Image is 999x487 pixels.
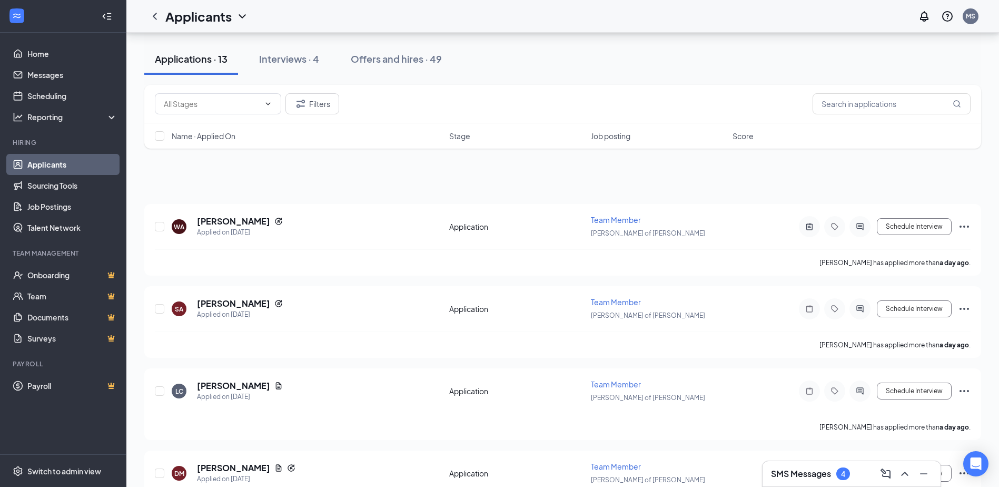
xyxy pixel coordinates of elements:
[174,222,184,231] div: WA
[27,217,117,238] a: Talent Network
[917,467,930,480] svg: Minimize
[918,10,931,23] svg: Notifications
[274,382,283,390] svg: Document
[351,52,442,65] div: Offers and hires · 49
[963,451,988,476] div: Open Intercom Messenger
[841,470,845,479] div: 4
[197,474,295,484] div: Applied on [DATE]
[274,217,283,226] svg: Reapply
[197,227,283,238] div: Applied on [DATE]
[164,98,260,110] input: All Stages
[13,112,23,122] svg: Analysis
[174,469,184,478] div: DM
[449,386,585,396] div: Application
[877,383,952,400] button: Schedule Interview
[958,467,971,480] svg: Ellipses
[958,303,971,315] svg: Ellipses
[13,138,115,147] div: Hiring
[27,328,117,349] a: SurveysCrown
[27,265,117,286] a: OnboardingCrown
[449,221,585,232] div: Application
[27,85,117,106] a: Scheduling
[591,131,630,141] span: Job posting
[877,300,952,317] button: Schedule Interview
[803,387,816,395] svg: Note
[449,468,585,479] div: Application
[591,215,641,225] span: Team Member
[449,304,585,314] div: Application
[27,196,117,217] a: Job Postings
[197,298,270,309] h5: [PERSON_NAME]
[953,100,961,108] svg: MagnifyingGlass
[172,131,235,141] span: Name · Applied On
[27,43,117,64] a: Home
[197,309,283,320] div: Applied on [DATE]
[149,10,161,23] svg: ChevronLeft
[803,305,816,313] svg: Note
[803,222,816,231] svg: ActiveNote
[27,64,117,85] a: Messages
[102,11,112,22] svg: Collapse
[958,220,971,233] svg: Ellipses
[294,98,307,110] svg: Filter
[27,175,117,196] a: Sourcing Tools
[274,299,283,308] svg: Reapply
[854,305,866,313] svg: ActiveChat
[591,229,705,237] span: [PERSON_NAME] of [PERSON_NAME]
[939,423,969,431] b: a day ago
[165,7,232,25] h1: Applicants
[27,307,117,328] a: DocumentsCrown
[813,93,971,114] input: Search in applications
[941,10,954,23] svg: QuestionInfo
[13,466,23,476] svg: Settings
[591,476,705,484] span: [PERSON_NAME] of [PERSON_NAME]
[896,465,913,482] button: ChevronUp
[13,359,115,368] div: Payroll
[819,258,971,267] p: [PERSON_NAME] has applied more than .
[733,131,754,141] span: Score
[449,131,470,141] span: Stage
[27,375,117,396] a: PayrollCrown
[939,259,969,267] b: a day ago
[771,468,831,480] h3: SMS Messages
[27,154,117,175] a: Applicants
[591,462,641,471] span: Team Member
[12,11,22,21] svg: WorkstreamLogo
[854,222,866,231] svg: ActiveChat
[274,464,283,472] svg: Document
[197,392,283,402] div: Applied on [DATE]
[915,465,932,482] button: Minimize
[197,380,270,392] h5: [PERSON_NAME]
[877,218,952,235] button: Schedule Interview
[264,100,272,108] svg: ChevronDown
[828,222,841,231] svg: Tag
[13,249,115,258] div: Team Management
[285,93,339,114] button: Filter Filters
[236,10,249,23] svg: ChevronDown
[259,52,319,65] div: Interviews · 4
[27,112,118,122] div: Reporting
[877,465,894,482] button: ComposeMessage
[879,467,892,480] svg: ComposeMessage
[27,466,101,476] div: Switch to admin view
[591,394,705,402] span: [PERSON_NAME] of [PERSON_NAME]
[958,385,971,397] svg: Ellipses
[175,305,183,314] div: SA
[828,305,841,313] svg: Tag
[287,464,295,472] svg: Reapply
[591,311,705,319] span: [PERSON_NAME] of [PERSON_NAME]
[591,379,641,389] span: Team Member
[828,387,841,395] svg: Tag
[939,341,969,349] b: a day ago
[155,52,228,65] div: Applications · 13
[966,12,975,21] div: MS
[175,387,183,396] div: LC
[27,286,117,307] a: TeamCrown
[819,340,971,349] p: [PERSON_NAME] has applied more than .
[591,297,641,307] span: Team Member
[819,423,971,432] p: [PERSON_NAME] has applied more than .
[197,216,270,227] h5: [PERSON_NAME]
[197,462,270,474] h5: [PERSON_NAME]
[898,467,911,480] svg: ChevronUp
